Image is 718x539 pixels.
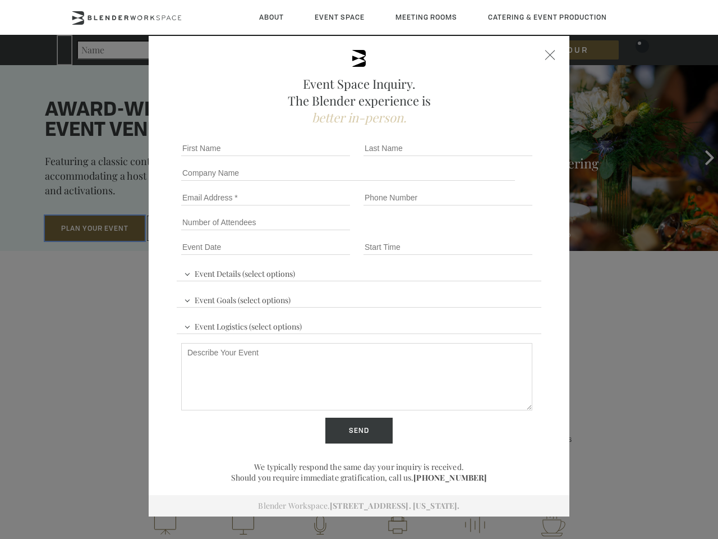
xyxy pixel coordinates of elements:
input: Number of Attendees [181,214,350,230]
a: [STREET_ADDRESS]. [US_STATE]. [330,500,459,511]
input: Phone Number [363,190,532,205]
input: Start Time [363,239,532,255]
span: Event Logistics (select options) [181,317,305,334]
input: Company Name [181,165,515,181]
p: We typically respond the same day your inquiry is received. [177,462,541,472]
span: better in-person. [312,109,407,126]
p: Should you require immediate gratification, call us. [177,472,541,483]
span: Event Details (select options) [181,264,298,281]
input: Email Address * [181,190,350,205]
input: Send [325,418,393,444]
input: Last Name [363,140,532,156]
span: Event Goals (select options) [181,290,293,307]
div: Blender Workspace. [149,495,569,517]
h2: Event Space Inquiry. The Blender experience is [177,75,541,126]
input: Event Date [181,239,350,255]
a: [PHONE_NUMBER] [413,472,487,483]
input: First Name [181,140,350,156]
